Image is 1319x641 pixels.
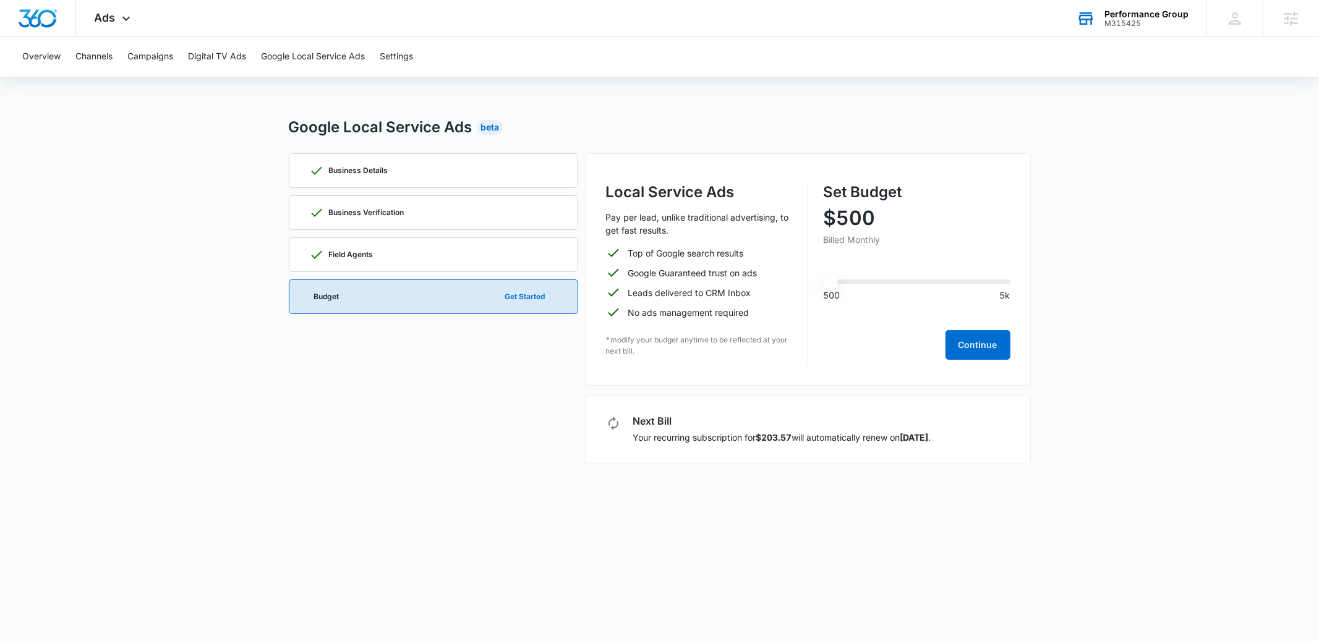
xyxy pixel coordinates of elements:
[493,282,558,312] button: Get Started
[477,120,503,135] div: Beta
[329,209,404,216] p: Business Verification
[329,251,374,258] p: Field Agents
[289,195,578,230] a: Business Verification
[289,116,472,138] h2: Google Local Service Ads
[380,37,413,77] button: Settings
[945,330,1010,360] button: Continue
[628,266,758,279] p: Google Guaranteed trust on ads
[127,37,173,77] button: Campaigns
[329,167,388,174] p: Business Details
[628,286,751,299] p: Leads delivered to CRM Inbox
[823,181,1010,203] h3: Set Budget
[289,279,578,314] a: BudgetGet Started
[75,37,113,77] button: Channels
[606,334,793,357] p: *modify your budget anytime to be reflected at your next bill.
[823,289,840,302] p: 500
[823,233,1010,246] p: Billed Monthly
[1104,19,1189,28] div: account id
[1104,9,1189,19] div: account name
[756,432,792,443] strong: $203.57
[628,306,749,319] p: No ads management required
[314,293,339,300] p: Budget
[606,181,793,203] h3: Local Service Ads
[289,153,578,188] a: Business Details
[289,237,578,272] a: Field Agents
[633,416,931,426] h3: Next Bill
[900,432,929,443] strong: [DATE]
[606,211,793,237] p: Pay per lead, unlike traditional advertising, to get fast results.
[633,431,931,444] p: Your recurring subscription for will automatically renew on .
[188,37,246,77] button: Digital TV Ads
[628,247,744,260] p: Top of Google search results
[823,208,1010,228] p: $500
[1000,289,1010,302] p: 5k
[95,11,116,24] span: Ads
[22,37,61,77] button: Overview
[261,37,365,77] button: Google Local Service Ads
